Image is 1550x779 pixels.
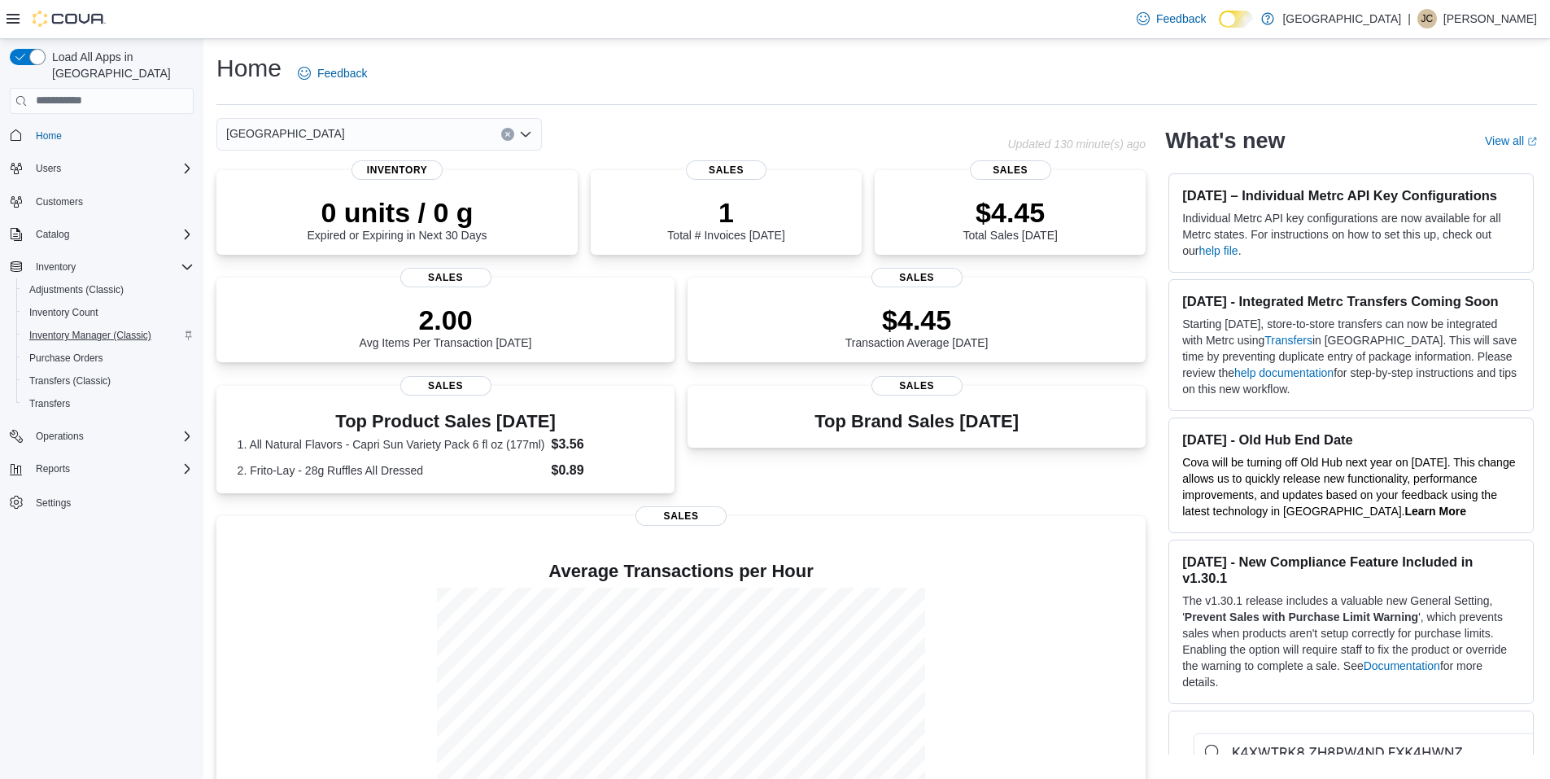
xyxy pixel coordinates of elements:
a: help file [1199,244,1238,257]
span: Inventory [36,260,76,274]
button: Inventory [29,257,82,277]
p: The v1.30.1 release includes a valuable new General Setting, ' ', which prevents sales when produ... [1182,593,1520,690]
button: Operations [29,427,90,446]
h3: [DATE] - Old Hub End Date [1182,431,1520,448]
span: Inventory Count [29,306,98,319]
button: Transfers (Classic) [16,370,200,392]
input: Dark Mode [1219,11,1253,28]
dt: 1. All Natural Flavors - Capri Sun Variety Pack 6 fl oz (177ml) [238,436,545,453]
span: Inventory [351,160,443,180]
h3: [DATE] - New Compliance Feature Included in v1.30.1 [1182,554,1520,586]
a: help documentation [1234,366,1334,379]
a: Inventory Manager (Classic) [23,326,158,345]
span: Home [36,129,62,142]
button: Home [3,124,200,147]
span: Settings [36,497,71,510]
span: Catalog [29,225,194,244]
h4: Average Transactions per Hour [229,562,1133,581]
div: Total Sales [DATE] [963,196,1057,242]
div: Expired or Expiring in Next 30 Days [308,196,487,242]
button: Users [29,159,68,178]
button: Purchase Orders [16,347,200,370]
a: Home [29,126,68,146]
a: Settings [29,493,77,513]
span: Transfers [23,394,194,414]
p: $4.45 [845,304,989,336]
button: Customers [3,190,200,213]
p: Updated 130 minute(s) ago [1007,138,1146,151]
button: Inventory [3,256,200,278]
button: Users [3,157,200,180]
span: Reports [29,459,194,479]
span: Inventory Count [23,303,194,322]
span: Purchase Orders [23,348,194,368]
button: Reports [29,459,76,479]
span: Transfers [29,397,70,410]
span: Sales [635,506,727,526]
a: Transfers [1264,334,1312,347]
a: Customers [29,192,90,212]
span: Sales [970,160,1051,180]
span: Sales [686,160,767,180]
span: Transfers (Classic) [23,371,194,391]
span: Load All Apps in [GEOGRAPHIC_DATA] [46,49,194,81]
p: [PERSON_NAME] [1443,9,1537,28]
span: Feedback [1156,11,1206,27]
p: Individual Metrc API key configurations are now available for all Metrc states. For instructions ... [1182,210,1520,259]
h3: [DATE] - Integrated Metrc Transfers Coming Soon [1182,293,1520,309]
span: Home [29,125,194,146]
div: Total # Invoices [DATE] [667,196,784,242]
span: Inventory [29,257,194,277]
p: [GEOGRAPHIC_DATA] [1282,9,1401,28]
span: Customers [36,195,83,208]
button: Inventory Count [16,301,200,324]
a: Purchase Orders [23,348,110,368]
img: Cova [33,11,106,27]
svg: External link [1527,137,1537,147]
a: Feedback [1130,2,1212,35]
dd: $3.56 [551,435,653,454]
p: 1 [667,196,784,229]
a: Documentation [1364,659,1440,672]
a: Transfers [23,394,76,414]
dt: 2. Frito-Lay - 28g Ruffles All Dressed [238,462,545,479]
span: Inventory Manager (Classic) [29,329,151,342]
span: Adjustments (Classic) [23,280,194,300]
span: Sales [871,268,963,287]
span: Settings [29,492,194,512]
span: JC [1421,9,1434,28]
span: [GEOGRAPHIC_DATA] [226,124,345,143]
p: Starting [DATE], store-to-store transfers can now be integrated with Metrc using in [GEOGRAPHIC_D... [1182,316,1520,397]
span: Purchase Orders [29,352,103,365]
span: Catalog [36,228,69,241]
h3: Top Brand Sales [DATE] [814,412,1019,431]
button: Clear input [501,128,514,141]
button: Inventory Manager (Classic) [16,324,200,347]
span: Cova will be turning off Old Hub next year on [DATE]. This change allows us to quickly release ne... [1182,456,1515,518]
nav: Complex example [10,117,194,557]
span: Sales [871,376,963,396]
span: Users [29,159,194,178]
p: | [1408,9,1411,28]
a: Inventory Count [23,303,105,322]
h3: Top Product Sales [DATE] [238,412,654,431]
h3: [DATE] – Individual Metrc API Key Configurations [1182,187,1520,204]
p: 2.00 [360,304,532,336]
div: Jessica Cummings [1417,9,1437,28]
a: Learn More [1405,505,1466,518]
span: Operations [36,430,84,443]
span: Transfers (Classic) [29,374,111,387]
span: Users [36,162,61,175]
button: Transfers [16,392,200,415]
span: Feedback [317,65,367,81]
h1: Home [216,52,282,85]
button: Catalog [29,225,76,244]
dd: $0.89 [551,461,653,480]
a: Transfers (Classic) [23,371,117,391]
div: Avg Items Per Transaction [DATE] [360,304,532,349]
span: Operations [29,427,194,446]
button: Settings [3,490,200,514]
span: Adjustments (Classic) [29,283,124,296]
